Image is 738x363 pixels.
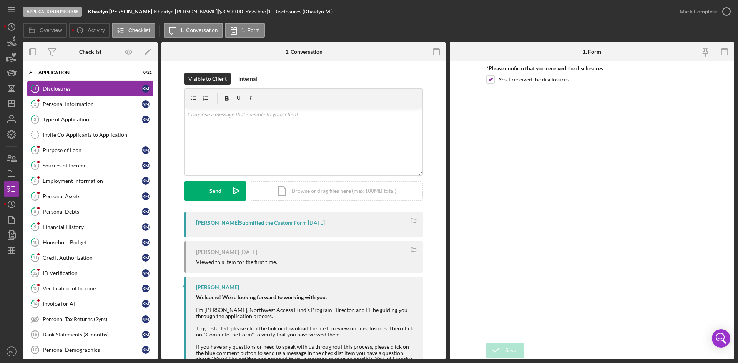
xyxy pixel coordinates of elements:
[33,301,38,306] tspan: 14
[680,4,717,19] div: Mark Complete
[43,178,142,184] div: Employment Information
[253,8,266,15] div: 60 mo
[27,81,154,96] a: 1DisclosuresKM
[69,23,110,38] button: Activity
[672,4,734,19] button: Mark Complete
[142,346,150,354] div: K M
[34,224,37,229] tspan: 9
[33,270,37,275] tspan: 12
[38,70,133,75] div: Application
[27,189,154,204] a: 7Personal AssetsKM
[142,239,150,246] div: K M
[583,49,601,55] div: 1. Form
[34,117,36,122] tspan: 3
[23,7,82,17] div: Application In Process
[308,220,325,226] time: 2025-08-31 17:24
[43,224,142,230] div: Financial History
[27,342,154,358] a: 16Personal DemographicsKM
[142,254,150,262] div: K M
[43,301,142,307] div: Invoice for AT
[27,96,154,112] a: 2Personal InformationKM
[209,181,221,201] div: Send
[234,73,261,85] button: Internal
[238,73,257,85] div: Internal
[266,8,333,15] div: | 1. Disclosures (Khaidyn M.)
[43,316,142,322] div: Personal Tax Returns (2yrs)
[27,327,154,342] a: 15Bank Statements (3 months)KM
[142,100,150,108] div: K M
[196,284,239,290] div: [PERSON_NAME]
[43,209,142,215] div: Personal Debts
[142,315,150,323] div: K M
[142,192,150,200] div: K M
[43,147,142,153] div: Purpose of Loan
[43,162,142,169] div: Sources of Income
[79,49,101,55] div: Checklist
[196,307,415,319] div: I'm [PERSON_NAME], Northwest Access Fund's Program Director, and I'll be guiding you through the ...
[43,86,142,92] div: Disclosures
[34,148,37,152] tspan: 4
[138,70,152,75] div: 0 / 21
[9,350,14,354] text: HZ
[4,344,19,359] button: HZ
[184,181,246,201] button: Send
[43,255,142,261] div: Credit Authorization
[27,143,154,158] a: 4Purpose of LoanKM
[245,8,253,15] div: 5 %
[505,343,516,358] div: Save
[142,331,150,338] div: K M
[486,65,698,71] div: *Please confirm that you received the disclosures
[43,332,142,338] div: Bank Statements (3 months)
[240,249,257,255] time: 2025-08-31 17:23
[27,312,154,327] a: Personal Tax Returns (2yrs)KM
[43,270,142,276] div: ID Verification
[33,286,37,291] tspan: 13
[196,294,327,300] strong: Welcome! We're looking forward to working with you.
[27,296,154,312] a: 14Invoice for ATKM
[34,194,37,199] tspan: 7
[164,23,223,38] button: 1. Conversation
[112,23,155,38] button: Checklist
[43,347,142,353] div: Personal Demographics
[241,27,260,33] label: 1. Form
[196,220,307,226] div: [PERSON_NAME] Submitted the Custom Form
[43,239,142,245] div: Household Budget
[142,146,150,154] div: K M
[32,332,37,337] tspan: 15
[88,8,152,15] b: Khaidyn [PERSON_NAME]
[88,27,105,33] label: Activity
[27,265,154,281] a: 12ID VerificationKM
[285,49,322,55] div: 1. Conversation
[142,177,150,185] div: K M
[180,27,218,33] label: 1. Conversation
[40,27,62,33] label: Overview
[486,343,524,358] button: Save
[33,255,37,260] tspan: 11
[142,285,150,292] div: K M
[27,158,154,173] a: 5Sources of IncomeKM
[34,163,36,168] tspan: 5
[27,173,154,189] a: 6Employment InformationKM
[27,219,154,235] a: 9Financial HistoryKM
[23,23,67,38] button: Overview
[34,178,37,183] tspan: 6
[499,76,570,83] label: Yes, I received the disclosures.
[32,348,37,352] tspan: 16
[43,193,142,199] div: Personal Assets
[142,208,150,215] div: K M
[34,86,36,91] tspan: 1
[33,240,38,245] tspan: 10
[34,209,36,214] tspan: 8
[43,116,142,123] div: Type of Application
[142,269,150,277] div: K M
[142,85,150,93] div: K M
[219,8,245,15] div: $3,500.00
[188,73,227,85] div: Visible to Client
[225,23,265,38] button: 1. Form
[196,249,239,255] div: [PERSON_NAME]
[27,281,154,296] a: 13Verification of IncomeKM
[88,8,154,15] div: |
[27,204,154,219] a: 8Personal DebtsKM
[128,27,150,33] label: Checklist
[43,132,153,138] div: Invite Co-Applicants to Application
